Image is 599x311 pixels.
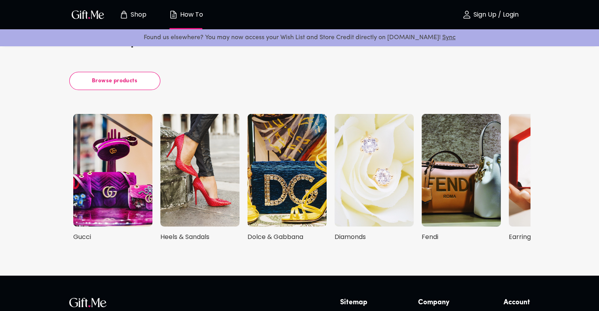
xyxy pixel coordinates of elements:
img: Gucci [73,114,152,227]
div: FendiFendi [418,114,505,244]
p: Earrings [509,232,534,242]
img: Fendi [422,114,501,227]
a: FendiFendi [422,114,501,242]
img: Diamonds [335,114,414,227]
p: How To [178,11,203,18]
p: Gucci [73,232,91,242]
button: Browse products [69,72,160,90]
button: GiftMe Logo [69,10,106,19]
button: Store page [111,2,155,27]
p: Found us elsewhere? You may now access your Wish List and Store Credit directly on [DOMAIN_NAME]! [6,32,593,43]
a: Dolce & GabbanaDolce & Gabbana [247,114,327,242]
img: Heels & Sandals [160,114,240,227]
h6: Sitemap [340,298,375,307]
div: DiamondsDiamonds [331,114,418,244]
button: Sign Up / Login [451,2,530,27]
img: Earrings [509,114,588,227]
img: GiftMe Logo [69,298,106,307]
div: GucciGucci [69,114,156,244]
img: how-to.svg [169,10,178,19]
a: Sync [442,34,456,41]
a: EarringsEarrings [509,114,588,242]
p: Fendi [422,232,438,242]
p: Sign Up / Login [472,11,519,18]
img: GiftMe Logo [70,9,106,20]
h6: Account [504,298,530,307]
div: Dolce & GabbanaDolce & Gabbana [243,114,331,244]
p: Heels & Sandals [160,232,209,242]
a: GucciGucci [73,114,152,242]
p: Diamonds [335,232,366,242]
span: Browse products [79,77,150,85]
h6: Company [418,298,461,307]
div: Heels & SandalsHeels & Sandals [156,114,243,244]
p: Dolce & Gabbana [247,232,303,242]
a: Heels & SandalsHeels & Sandals [160,114,240,242]
button: How To [164,2,208,27]
p: Shop [129,11,146,18]
a: DiamondsDiamonds [335,114,414,242]
div: EarringsEarrings [505,114,592,244]
img: Dolce & Gabbana [247,114,327,227]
